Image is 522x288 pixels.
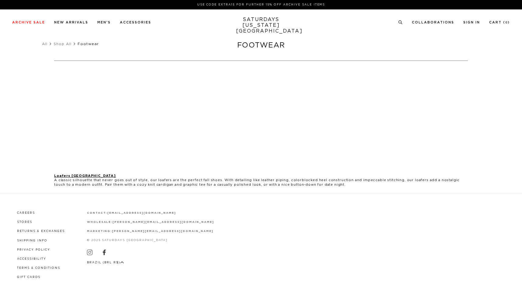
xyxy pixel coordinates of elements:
a: Archive Sale [12,21,45,24]
span: Footwear [78,42,99,46]
button: Brazil (BRL R$) [87,260,124,265]
a: Shipping Info [17,239,47,242]
a: SATURDAYS[US_STATE][GEOGRAPHIC_DATA] [236,17,286,34]
p: Use Code EXTRA15 for Further 15% Off Archive Sale Items [15,2,507,7]
a: Sign In [463,21,480,24]
a: Men's [97,21,111,24]
strong: contact: [87,212,108,214]
strong: wholesale: [87,221,113,223]
a: Gift Cards [17,276,40,279]
a: Careers [17,212,35,214]
a: Accessibility [17,258,46,260]
a: [EMAIL_ADDRESS][DOMAIN_NAME] [107,212,176,214]
a: Accessories [120,21,151,24]
p: © 2025 Saturdays [GEOGRAPHIC_DATA] [87,238,214,243]
a: Privacy Policy [17,248,50,251]
a: All [42,42,47,46]
a: Terms & Conditions [17,267,60,269]
small: 0 [505,21,508,24]
a: Stores [17,221,32,223]
a: New Arrivals [54,21,88,24]
a: Collaborations [412,21,454,24]
p: A classic silhouette that never goes out of style, our loafers are the perfect fall shoes. With d... [54,174,468,187]
a: Cart (0) [489,21,510,24]
a: Returns & Exchanges [17,230,65,233]
a: [PERSON_NAME][EMAIL_ADDRESS][DOMAIN_NAME] [113,221,214,223]
strong: marketing: [87,230,112,233]
a: Shop All [54,42,71,46]
a: Loafers [GEOGRAPHIC_DATA] [54,174,116,177]
a: [PERSON_NAME][EMAIL_ADDRESS][DOMAIN_NAME] [112,230,213,233]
